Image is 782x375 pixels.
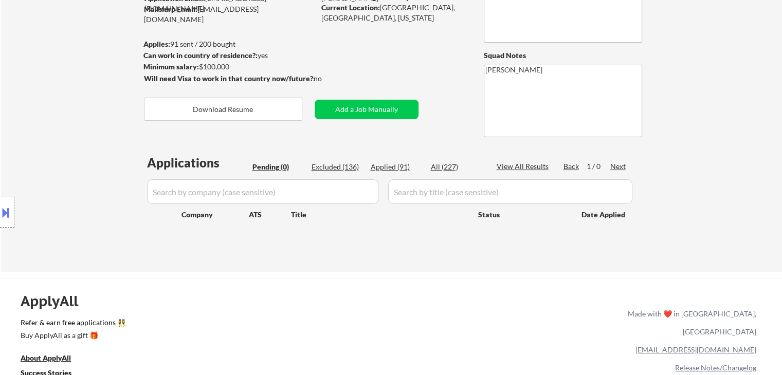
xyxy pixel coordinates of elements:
a: Release Notes/Changelog [675,363,756,372]
div: Applied (91) [371,162,422,172]
div: Company [181,210,249,220]
strong: Current Location: [321,3,380,12]
div: All (227) [431,162,482,172]
div: Next [610,161,627,172]
strong: Can work in country of residence?: [143,51,258,60]
input: Search by company (case sensitive) [147,179,378,204]
div: $100,000 [143,62,315,72]
div: Title [291,210,468,220]
div: Made with ❤️ in [GEOGRAPHIC_DATA], [GEOGRAPHIC_DATA] [624,305,756,341]
input: Search by title (case sensitive) [388,179,632,204]
button: Download Resume [144,98,302,121]
div: no [314,73,343,84]
div: yes [143,50,312,61]
div: View All Results [497,161,552,172]
div: [EMAIL_ADDRESS][DOMAIN_NAME] [144,4,315,24]
strong: Mailslurp Email: [144,5,197,13]
div: Date Applied [581,210,627,220]
div: Applications [147,157,249,169]
a: Refer & earn free applications 👯‍♀️ [21,319,413,330]
strong: Minimum salary: [143,62,199,71]
button: Add a Job Manually [315,100,419,119]
div: 1 / 0 [587,161,610,172]
div: Squad Notes [484,50,642,61]
div: Pending (0) [252,162,304,172]
div: Back [563,161,580,172]
div: Status [478,205,567,223]
div: [GEOGRAPHIC_DATA], [GEOGRAPHIC_DATA], [US_STATE] [321,3,467,23]
div: 91 sent / 200 bought [143,39,315,49]
a: [EMAIL_ADDRESS][DOMAIN_NAME] [635,345,756,354]
strong: Will need Visa to work in that country now/future?: [144,74,315,83]
strong: Applies: [143,40,170,48]
div: Excluded (136) [312,162,363,172]
div: ATS [249,210,291,220]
